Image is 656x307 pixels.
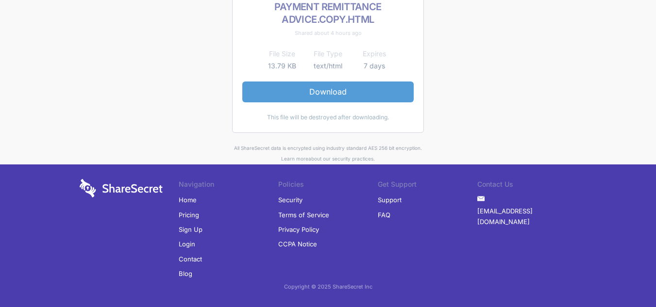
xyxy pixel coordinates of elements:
a: Security [278,193,303,207]
td: 13.79 KB [259,60,305,72]
a: Download [242,81,414,102]
td: 7 days [351,60,397,72]
a: [EMAIL_ADDRESS][DOMAIN_NAME] [477,204,577,229]
a: Home [179,193,197,207]
a: FAQ [378,208,390,222]
th: Expires [351,48,397,60]
th: File Size [259,48,305,60]
img: logo-wordmark-white-trans-d4663122ce5f474addd5e946df7df03e33cb6a1c49d2221995e7729f52c070b2.svg [80,179,163,197]
li: Policies [278,179,378,193]
a: Sign Up [179,222,202,237]
a: Support [378,193,402,207]
td: text/html [305,60,351,72]
li: Get Support [378,179,477,193]
th: File Type [305,48,351,60]
a: Pricing [179,208,199,222]
a: Contact [179,252,202,266]
h2: PAYMENT REMITTANCE ADVICE.COPY.HTML [242,0,414,26]
a: Blog [179,266,192,281]
div: All ShareSecret data is encrypted using industry standard AES 256 bit encryption. about our secur... [76,143,581,164]
a: Learn more [281,156,308,162]
li: Contact Us [477,179,577,193]
a: Login [179,237,195,251]
a: CCPA Notice [278,237,317,251]
div: This file will be destroyed after downloading. [242,112,414,123]
div: Shared about 4 hours ago [242,28,414,38]
a: Privacy Policy [278,222,319,237]
a: Terms of Service [278,208,329,222]
li: Navigation [179,179,278,193]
